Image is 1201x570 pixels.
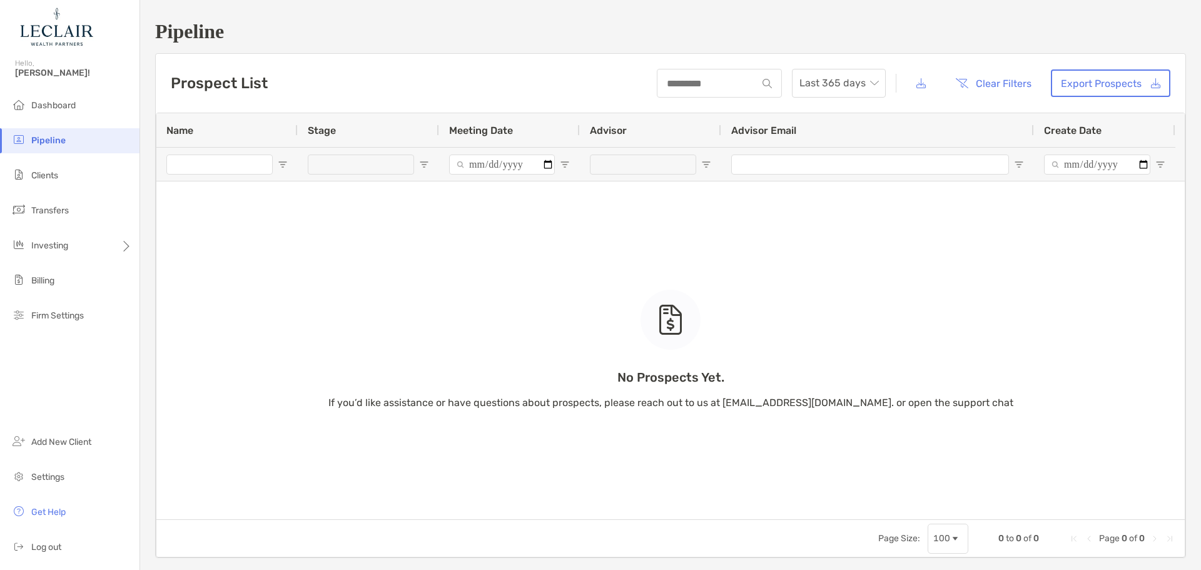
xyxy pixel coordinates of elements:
[11,202,26,217] img: transfers icon
[1051,69,1170,97] a: Export Prospects
[11,539,26,554] img: logout icon
[11,469,26,484] img: settings icon
[31,507,66,517] span: Get Help
[1084,534,1094,544] div: Previous Page
[31,310,84,321] span: Firm Settings
[1165,534,1175,544] div: Last Page
[11,237,26,252] img: investing icon
[31,437,91,447] span: Add New Client
[998,533,1004,544] span: 0
[11,97,26,112] img: dashboard icon
[31,135,66,146] span: Pipeline
[1150,534,1160,544] div: Next Page
[1006,533,1014,544] span: to
[11,307,26,322] img: firm-settings icon
[31,542,61,552] span: Log out
[878,533,920,544] div: Page Size:
[11,504,26,519] img: get-help icon
[1023,533,1031,544] span: of
[11,434,26,449] img: add_new_client icon
[31,240,68,251] span: Investing
[11,132,26,147] img: pipeline icon
[31,205,69,216] span: Transfers
[763,79,772,88] img: input icon
[31,472,64,482] span: Settings
[155,20,1186,43] h1: Pipeline
[928,524,968,554] div: Page Size
[799,69,878,97] span: Last 365 days
[1139,533,1145,544] span: 0
[658,305,683,335] img: empty state icon
[31,275,54,286] span: Billing
[328,395,1013,410] p: If you’d like assistance or have questions about prospects, please reach out to us at [EMAIL_ADDR...
[31,170,58,181] span: Clients
[1069,534,1079,544] div: First Page
[328,370,1013,385] p: No Prospects Yet.
[31,100,76,111] span: Dashboard
[15,68,132,78] span: [PERSON_NAME]!
[1122,533,1127,544] span: 0
[1016,533,1021,544] span: 0
[1099,533,1120,544] span: Page
[1129,533,1137,544] span: of
[946,69,1041,97] button: Clear Filters
[11,167,26,182] img: clients icon
[171,74,268,92] h3: Prospect List
[11,272,26,287] img: billing icon
[1033,533,1039,544] span: 0
[933,533,950,544] div: 100
[15,5,96,50] img: Zoe Logo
